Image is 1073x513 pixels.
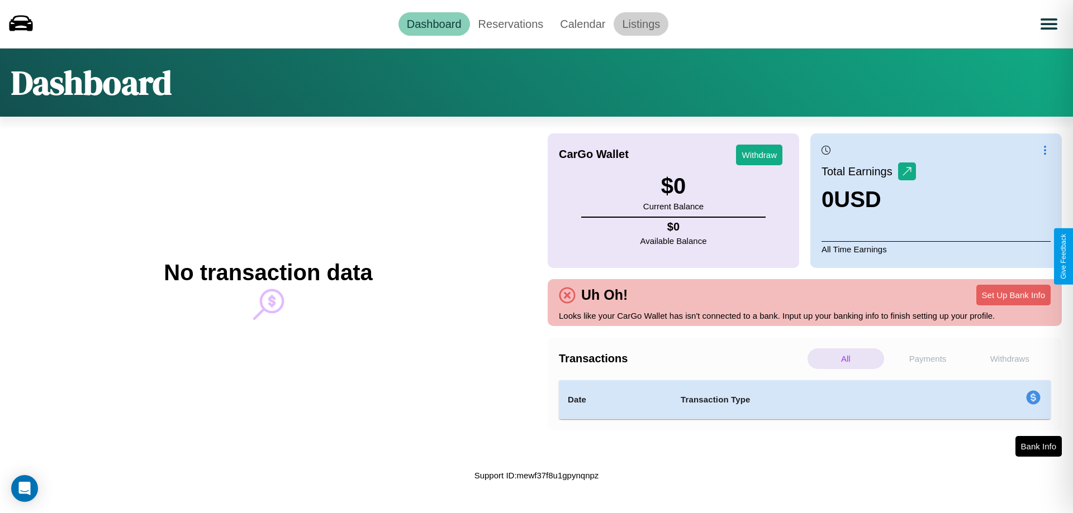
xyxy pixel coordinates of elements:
div: Give Feedback [1060,234,1067,279]
p: Withdraws [971,348,1048,369]
h3: $ 0 [643,174,704,199]
p: Payments [890,348,966,369]
button: Set Up Bank Info [976,285,1051,305]
h2: No transaction data [164,260,372,285]
h4: CarGo Wallet [559,148,629,161]
a: Reservations [470,12,552,36]
table: simple table [559,380,1051,419]
h3: 0 USD [822,187,916,212]
p: Total Earnings [822,161,898,181]
a: Calendar [552,12,614,36]
p: All Time Earnings [822,241,1051,257]
h4: Transactions [559,352,805,365]
p: Current Balance [643,199,704,214]
a: Listings [614,12,668,36]
p: All [808,348,884,369]
h4: Uh Oh! [576,287,633,303]
button: Withdraw [736,145,782,165]
a: Dashboard [398,12,470,36]
h4: Date [568,393,663,406]
button: Bank Info [1015,436,1062,457]
p: Support ID: mewf37f8u1gpynqnpz [474,468,599,483]
h4: Transaction Type [681,393,934,406]
h4: $ 0 [640,220,707,233]
h1: Dashboard [11,60,172,106]
button: Open menu [1033,8,1065,40]
p: Looks like your CarGo Wallet has isn't connected to a bank. Input up your banking info to finish ... [559,308,1051,323]
p: Available Balance [640,233,707,248]
div: Open Intercom Messenger [11,475,38,502]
